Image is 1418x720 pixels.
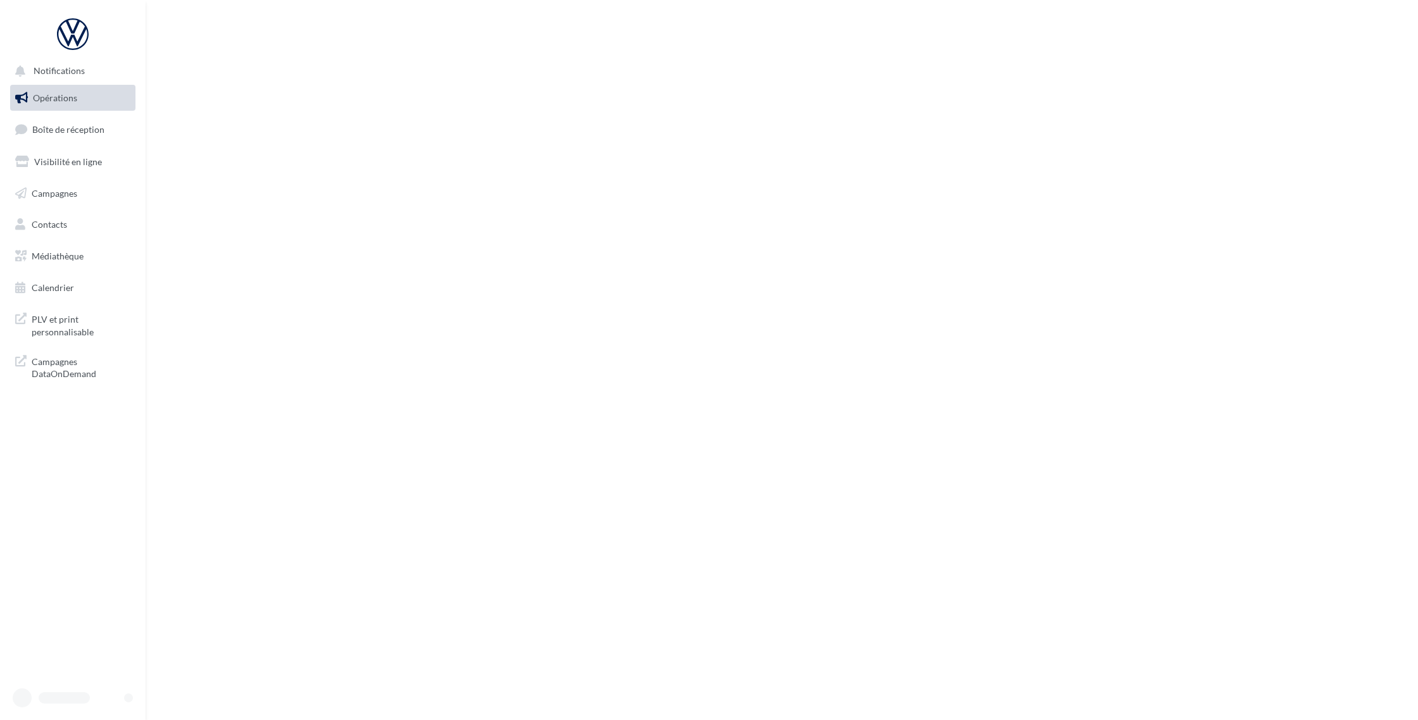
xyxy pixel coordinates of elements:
a: Contacts [8,211,138,238]
span: Visibilité en ligne [34,156,102,167]
a: Médiathèque [8,243,138,270]
span: Boîte de réception [32,124,104,135]
span: Calendrier [32,282,74,293]
a: Campagnes [8,180,138,207]
span: Campagnes DataOnDemand [32,353,130,380]
span: Médiathèque [32,251,84,261]
span: Opérations [33,92,77,103]
a: Visibilité en ligne [8,149,138,175]
a: Calendrier [8,275,138,301]
a: PLV et print personnalisable [8,306,138,343]
a: Opérations [8,85,138,111]
a: Campagnes DataOnDemand [8,348,138,385]
span: PLV et print personnalisable [32,311,130,338]
a: Boîte de réception [8,116,138,143]
span: Notifications [34,66,85,77]
span: Contacts [32,219,67,230]
span: Campagnes [32,187,77,198]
